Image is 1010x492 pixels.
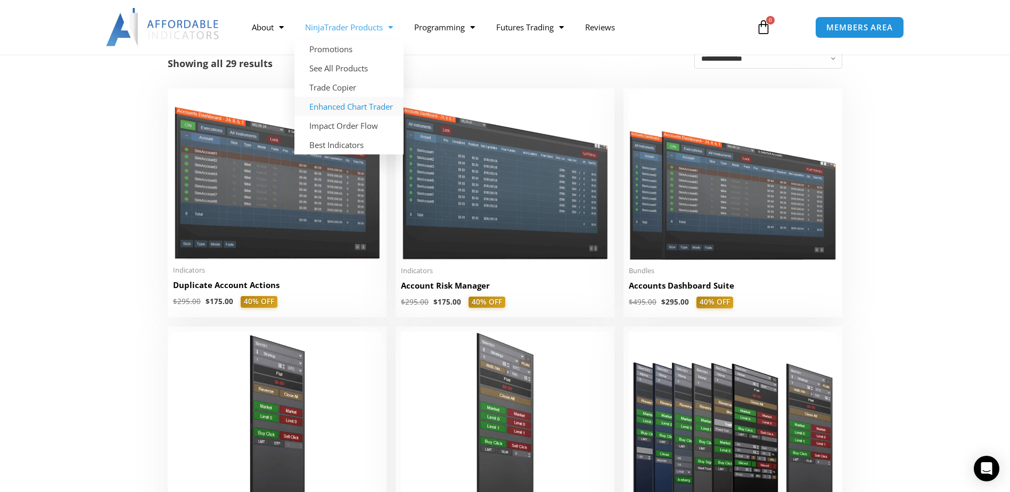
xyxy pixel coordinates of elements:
ul: NinjaTrader Products [294,39,404,154]
a: Reviews [574,15,626,39]
img: LogoAI | Affordable Indicators – NinjaTrader [106,8,220,46]
a: Impact Order Flow [294,116,404,135]
bdi: 175.00 [206,297,233,306]
span: MEMBERS AREA [826,23,893,31]
a: NinjaTrader Products [294,15,404,39]
span: Indicators [401,266,609,275]
span: 0 [766,16,775,24]
span: $ [173,297,177,306]
p: Showing all 29 results [168,59,273,68]
img: Duplicate Account Actions [173,94,381,259]
a: Futures Trading [486,15,574,39]
span: $ [629,297,633,307]
bdi: 175.00 [433,297,461,307]
a: Duplicate Account Actions [173,280,381,296]
bdi: 295.00 [661,297,689,307]
img: Account Risk Manager [401,94,609,259]
img: Accounts Dashboard Suite [629,94,837,260]
bdi: 495.00 [629,297,656,307]
span: $ [401,297,405,307]
a: Enhanced Chart Trader [294,97,404,116]
bdi: 295.00 [401,297,429,307]
a: Accounts Dashboard Suite [629,280,837,297]
a: See All Products [294,59,404,78]
span: $ [433,297,438,307]
span: 40% OFF [469,297,505,308]
select: Shop order [694,49,842,69]
a: About [241,15,294,39]
a: Programming [404,15,486,39]
bdi: 295.00 [173,297,201,306]
a: Best Indicators [294,135,404,154]
h2: Account Risk Manager [401,280,609,291]
span: $ [206,297,210,306]
span: $ [661,297,666,307]
span: Indicators [173,266,381,275]
nav: Menu [241,15,744,39]
a: MEMBERS AREA [815,17,904,38]
h2: Duplicate Account Actions [173,280,381,291]
div: Open Intercom Messenger [974,456,999,481]
span: Bundles [629,266,837,275]
span: 40% OFF [696,297,733,308]
span: 40% OFF [241,296,277,308]
a: Trade Copier [294,78,404,97]
a: Promotions [294,39,404,59]
a: 0 [740,12,787,43]
a: Account Risk Manager [401,280,609,297]
h2: Accounts Dashboard Suite [629,280,837,291]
